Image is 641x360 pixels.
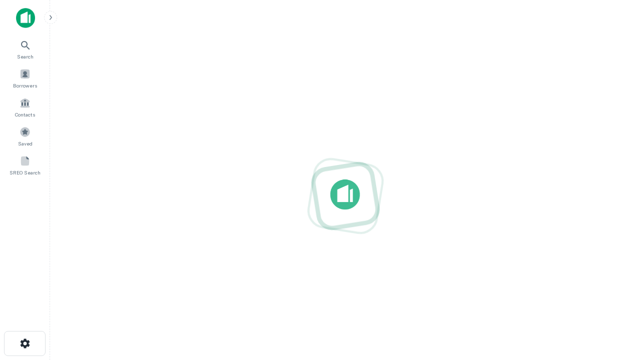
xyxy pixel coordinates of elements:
[15,110,35,118] span: Contacts
[3,93,47,120] a: Contacts
[17,52,34,60] span: Search
[3,122,47,149] a: Saved
[591,280,641,328] iframe: Chat Widget
[16,8,35,28] img: capitalize-icon.png
[13,81,37,89] span: Borrowers
[3,35,47,62] a: Search
[18,139,33,147] span: Saved
[10,168,41,176] span: SREO Search
[3,64,47,91] a: Borrowers
[3,151,47,178] a: SREO Search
